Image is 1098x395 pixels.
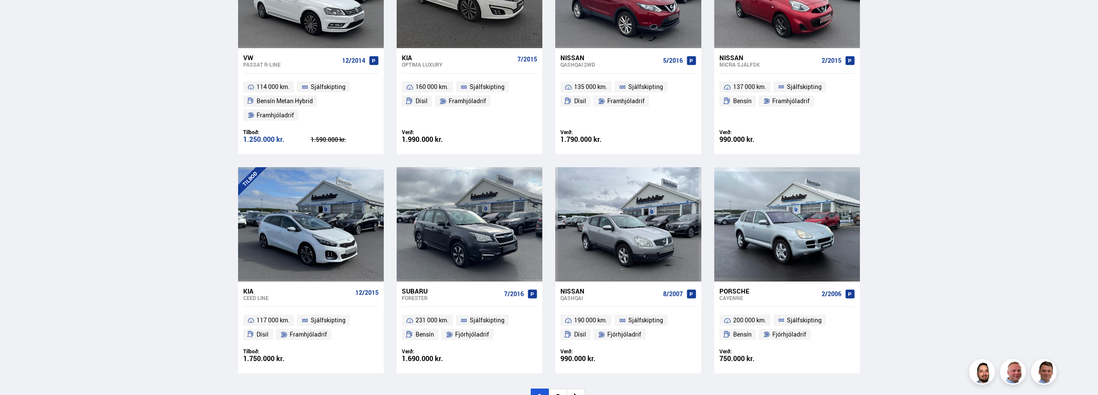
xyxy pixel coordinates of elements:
div: Verð: [402,348,470,355]
span: Framhjóladrif [772,96,810,106]
img: siFngHWaQ9KaOqBr.png [1001,360,1027,386]
div: 990.000 kr. [719,136,787,143]
span: Sjálfskipting [311,315,346,325]
button: Opna LiveChat spjallviðmót [7,3,33,29]
span: 5/2016 [663,57,683,64]
div: Micra SJÁLFSK [719,61,818,67]
div: Qashqai [560,295,659,301]
a: Nissan Micra SJÁLFSK 2/2015 137 000 km. Sjálfskipting Bensín Framhjóladrif Verð: 990.000 kr. [714,48,860,154]
span: Fjórhjóladrif [607,329,641,340]
span: 2/2015 [822,57,841,64]
span: 7/2015 [517,56,537,63]
div: 1.250.000 kr. [243,136,311,143]
a: VW Passat R-LINE 12/2014 114 000 km. Sjálfskipting Bensín Metan Hybrid Framhjóladrif Tilboð: 1.25... [238,48,384,154]
div: Tilboð: [243,348,311,355]
div: Kia [402,54,514,61]
div: Verð: [560,348,628,355]
div: Verð: [560,129,628,135]
span: 12/2014 [342,57,365,64]
div: 1.690.000 kr. [402,355,470,362]
div: Optima LUXURY [402,61,514,67]
span: Sjálfskipting [787,315,822,325]
div: Nissan [719,54,818,61]
span: Sjálfskipting [787,82,822,92]
span: 160 000 km. [416,82,449,92]
div: 990.000 kr. [560,355,628,362]
div: Nissan [560,54,659,61]
a: Subaru Forester 7/2016 231 000 km. Sjálfskipting Bensín Fjórhjóladrif Verð: 1.690.000 kr. [397,282,542,374]
div: 1.590.000 kr. [311,137,379,143]
span: Dísil [574,329,586,340]
img: FbJEzSuNWCJXmdc-.webp [1032,360,1058,386]
span: Bensín [733,96,752,106]
div: VW [243,54,339,61]
div: Qashqai 2WD [560,61,659,67]
div: Porsche [719,287,818,295]
a: Kia Ceed LINE 12/2015 117 000 km. Sjálfskipting Dísil Framhjóladrif Tilboð: 1.750.000 kr. [238,282,384,374]
span: 117 000 km. [257,315,290,325]
div: 1.990.000 kr. [402,136,470,143]
span: Sjálfskipting [311,82,346,92]
span: Sjálfskipting [470,82,505,92]
span: Framhjóladrif [290,329,327,340]
div: Kia [243,287,352,295]
span: 190 000 km. [574,315,607,325]
span: 7/2016 [504,291,524,297]
div: Passat R-LINE [243,61,339,67]
span: 12/2015 [355,289,379,296]
span: 114 000 km. [257,82,290,92]
div: Ceed LINE [243,295,352,301]
div: Forester [402,295,501,301]
span: Sjálfskipting [628,82,663,92]
div: Verð: [719,129,787,135]
div: Cayenne [719,295,818,301]
span: 200 000 km. [733,315,766,325]
span: 231 000 km. [416,315,449,325]
a: Kia Optima LUXURY 7/2015 160 000 km. Sjálfskipting Dísil Framhjóladrif Verð: 1.990.000 kr. [397,48,542,154]
span: Bensín [733,329,752,340]
span: Framhjóladrif [449,96,486,106]
div: Verð: [402,129,470,135]
div: 1.750.000 kr. [243,355,311,362]
div: 750.000 kr. [719,355,787,362]
div: Tilboð: [243,129,311,135]
span: 2/2006 [822,291,841,297]
span: Sjálfskipting [628,315,663,325]
a: Nissan Qashqai 8/2007 190 000 km. Sjálfskipting Dísil Fjórhjóladrif Verð: 990.000 kr. [555,282,701,374]
div: 1.790.000 kr. [560,136,628,143]
span: Framhjóladrif [257,110,294,120]
div: Verð: [719,348,787,355]
span: Dísil [416,96,428,106]
span: Dísil [574,96,586,106]
span: Bensín [416,329,434,340]
span: 8/2007 [663,291,683,297]
span: Fjórhjóladrif [772,329,806,340]
span: Fjórhjóladrif [455,329,489,340]
span: Framhjóladrif [607,96,645,106]
a: Porsche Cayenne 2/2006 200 000 km. Sjálfskipting Bensín Fjórhjóladrif Verð: 750.000 kr. [714,282,860,374]
span: Dísil [257,329,269,340]
div: Nissan [560,287,659,295]
span: 137 000 km. [733,82,766,92]
div: Subaru [402,287,501,295]
span: Bensín Metan Hybrid [257,96,313,106]
a: Nissan Qashqai 2WD 5/2016 135 000 km. Sjálfskipting Dísil Framhjóladrif Verð: 1.790.000 kr. [555,48,701,154]
img: nhp88E3Fdnt1Opn2.png [970,360,996,386]
span: Sjálfskipting [470,315,505,325]
span: 135 000 km. [574,82,607,92]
